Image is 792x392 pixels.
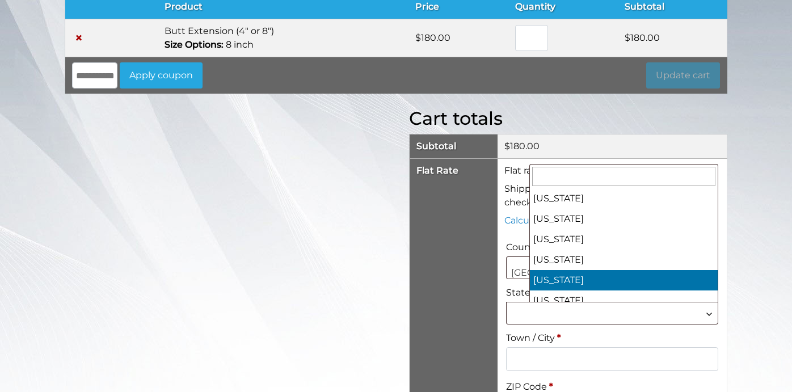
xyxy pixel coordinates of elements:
input: Product quantity [515,25,548,51]
label: Flat rate: [504,165,570,176]
label: State [506,284,718,302]
span: United States (US) [506,256,718,279]
span: United States (US) [507,257,718,289]
li: [US_STATE] [530,188,718,209]
bdi: 180.00 [625,32,660,43]
p: 8 inch [165,38,402,52]
span: $ [625,32,630,43]
span: $ [504,141,510,151]
bdi: 180.00 [504,141,540,151]
p: Shipping options will be updated during checkout. [504,182,720,209]
label: Town / City [506,329,718,347]
li: [US_STATE] [530,250,718,270]
dt: Size Options: [165,38,224,52]
button: Update cart [646,62,720,88]
td: Butt Extension (4" or 8") [158,19,408,57]
a: Remove Butt Extension (4" or 8") from cart [72,31,86,45]
span: $ [415,32,421,43]
a: Calculate shipping [504,214,604,227]
li: [US_STATE] [530,229,718,250]
button: Apply coupon [120,62,203,88]
li: [US_STATE] [530,270,718,290]
li: [US_STATE] [530,290,718,311]
li: [US_STATE] [530,209,718,229]
bdi: 180.00 [415,32,450,43]
th: Subtotal [410,134,498,159]
label: Country / region [506,238,718,256]
h2: Cart totals [409,108,727,129]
